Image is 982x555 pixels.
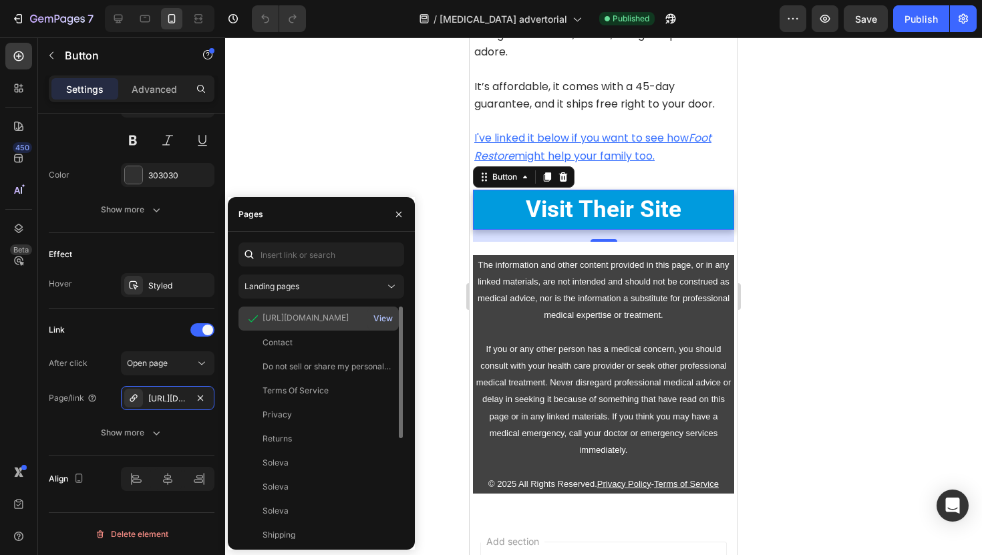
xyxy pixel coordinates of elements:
div: Returns [263,433,292,445]
div: Shipping [263,529,295,541]
div: Pages [238,208,263,220]
div: Open Intercom Messenger [937,490,969,522]
div: Soleva [263,481,289,493]
span: Landing pages [244,281,299,291]
div: [URL][DOMAIN_NAME] [148,393,187,405]
div: Color [49,169,69,181]
iframe: Design area [470,37,738,555]
span: Save [855,13,877,25]
button: Show more [49,198,214,222]
input: Insert link or search [238,242,404,266]
button: Open page [121,351,214,375]
span: / [434,12,437,26]
p: Settings [66,82,104,96]
button: View [373,309,393,328]
div: Do not sell or share my personal information [263,361,391,373]
button: Delete element [49,524,214,545]
div: Show more [101,426,163,439]
div: Effect [49,248,72,260]
div: Soleva [263,457,289,469]
div: Contact [263,337,293,349]
div: Link [49,324,65,336]
div: Soleva [263,505,289,517]
div: Show more [101,203,163,216]
div: Hover [49,278,72,290]
span: [MEDICAL_DATA] advertorial [440,12,567,26]
div: After click [49,357,88,369]
p: 7 [88,11,94,27]
span: Published [613,13,649,25]
button: Publish [893,5,949,32]
div: Publish [905,12,938,26]
p: Button [65,47,178,63]
button: Landing pages [238,274,404,299]
button: Show more [49,421,214,445]
div: View [373,313,393,325]
div: Beta [10,244,32,255]
button: Save [844,5,888,32]
div: 303030 [148,170,211,182]
div: Privacy [263,409,292,421]
div: Undo/Redo [252,5,306,32]
div: Delete element [95,526,168,542]
p: Advanced [132,82,177,96]
div: Align [49,470,87,488]
div: [URL][DOMAIN_NAME] [263,312,349,324]
span: Open page [127,358,168,368]
button: 7 [5,5,100,32]
div: Terms Of Service [263,385,329,397]
div: Styled [148,280,211,292]
div: Page/link [49,392,98,404]
div: 450 [13,142,32,153]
